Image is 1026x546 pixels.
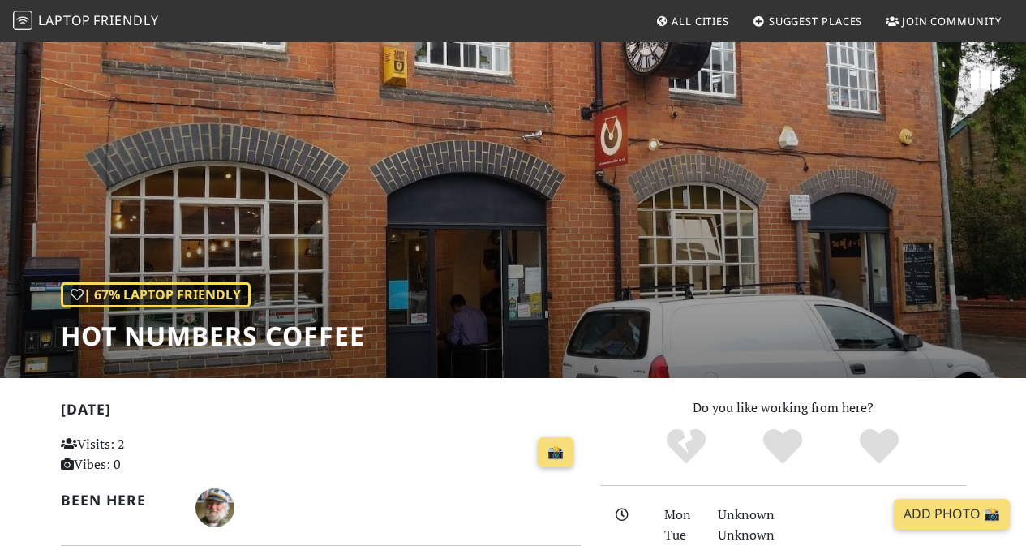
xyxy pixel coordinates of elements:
div: | 67% Laptop Friendly [61,282,251,308]
a: 📸 [538,437,573,468]
img: 1111-philip.jpg [195,488,234,527]
h2: Been here [61,492,176,509]
a: LaptopFriendly LaptopFriendly [13,7,159,36]
div: Tue [655,525,708,546]
h1: Hot Numbers Coffee [61,320,365,351]
a: Join Community [879,6,1008,36]
div: Unknown [708,525,976,546]
div: Definitely! [831,427,927,467]
h2: [DATE] [61,401,581,424]
a: Suggest Places [746,6,869,36]
div: Yes [735,427,831,467]
img: LaptopFriendly [13,11,32,30]
div: Unknown [708,505,976,526]
p: Do you like working from here? [600,398,966,419]
div: Mon [655,505,708,526]
a: All Cities [649,6,736,36]
span: Laptop [38,11,91,29]
span: All Cities [672,14,729,28]
span: Friendly [93,11,158,29]
span: Suggest Places [769,14,863,28]
span: Philip Sargent [195,497,234,515]
a: Add Photo 📸 [894,499,1010,530]
div: No [638,427,735,467]
p: Visits: 2 Vibes: 0 [61,434,221,475]
span: Join Community [902,14,1002,28]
